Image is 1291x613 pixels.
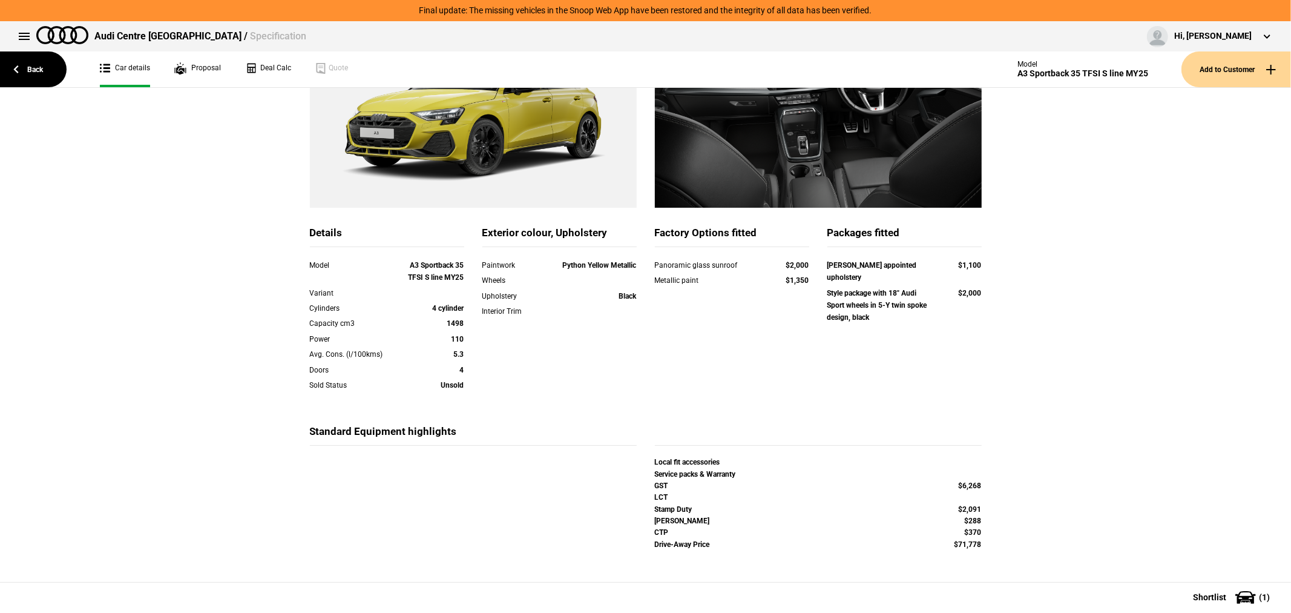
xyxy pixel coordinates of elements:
[827,289,927,322] strong: Style package with 18" Audi Sport wheels in 5-Y twin spoke design, black
[454,350,464,359] strong: 5.3
[460,366,464,374] strong: 4
[409,261,464,282] strong: A3 Sportback 35 TFSI S line MY25
[482,259,544,271] div: Paintwork
[959,482,982,490] strong: $6,268
[827,226,982,247] div: Packages fitted
[245,51,291,87] a: Deal Calc
[959,505,982,514] strong: $2,091
[250,30,306,42] span: Specification
[482,226,637,247] div: Exterior colour, Upholstery
[452,335,464,343] strong: 110
[1017,68,1148,79] div: A3 Sportback 35 TFSI S line MY25
[1259,593,1270,601] span: ( 1 )
[655,458,720,466] strong: Local fit accessories
[310,302,402,314] div: Cylinders
[655,493,668,502] strong: LCT
[655,259,763,271] div: Panoramic glass sunroof
[310,317,402,330] div: Capacity cm3
[1193,593,1226,601] span: Shortlist
[36,26,88,44] img: audi.png
[100,51,150,87] a: Car details
[655,226,809,247] div: Factory Options fitted
[959,261,982,270] strong: $1,100
[655,470,736,479] strong: Service packs & Warranty
[827,261,917,282] strong: [PERSON_NAME] appointed upholstery
[310,425,637,446] div: Standard Equipment highlights
[482,274,544,287] div: Wheels
[786,261,809,270] strong: $2,000
[310,364,402,376] div: Doors
[433,304,464,313] strong: 4 cylinder
[310,333,402,345] div: Power
[655,540,710,549] strong: Drive-Away Price
[655,482,668,490] strong: GST
[655,517,710,525] strong: [PERSON_NAME]
[447,319,464,328] strong: 1498
[655,274,763,287] div: Metallic paint
[174,51,221,87] a: Proposal
[1017,60,1148,68] div: Model
[310,348,402,360] div: Avg. Cons. (l/100kms)
[482,290,544,302] div: Upholstery
[959,289,982,297] strong: $2,000
[310,259,402,271] div: Model
[310,287,402,299] div: Variant
[94,30,306,43] div: Audi Centre [GEOGRAPHIC_DATA] /
[482,305,544,317] div: Interior Trim
[1181,51,1291,87] button: Add to Customer
[441,381,464,389] strong: Unsold
[563,261,637,270] strong: Python Yellow Metallic
[1175,582,1291,612] button: Shortlist(1)
[310,226,464,247] div: Details
[965,517,982,525] strong: $288
[655,528,669,537] strong: CTP
[655,505,692,514] strong: Stamp Duty
[954,540,982,549] strong: $71,778
[1174,30,1252,42] div: Hi, [PERSON_NAME]
[965,528,982,537] strong: $370
[310,379,402,391] div: Sold Status
[619,292,637,300] strong: Black
[786,276,809,285] strong: $1,350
